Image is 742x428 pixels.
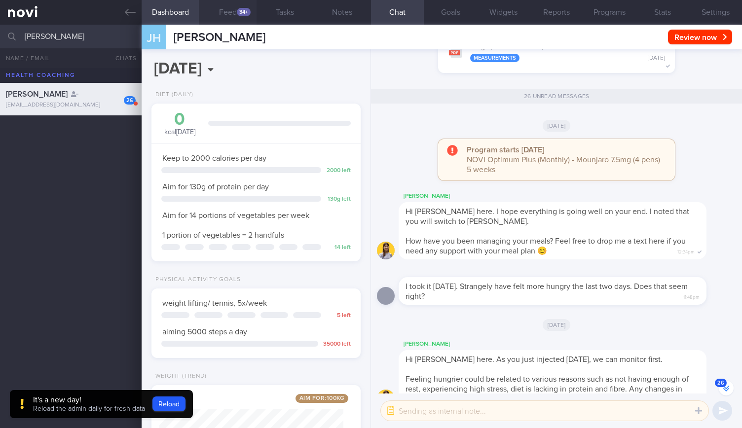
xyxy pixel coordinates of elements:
button: 26 [719,381,734,395]
div: 34+ [237,8,251,16]
span: 1 portion of vegetables = 2 handfuls [162,231,284,239]
div: [PERSON_NAME] [399,190,736,202]
span: 11:48pm [683,291,700,301]
div: 0 [161,111,198,128]
div: 35000 left [323,341,351,348]
div: Diet (Daily) [151,91,193,99]
span: [DATE] [543,120,571,132]
span: Feeling hungrier could be related to various reasons such as not having enough of rest, experienc... [406,375,689,403]
span: Keep to 2000 calories per day [162,154,266,162]
span: aiming 5000 steps a day [162,328,247,336]
div: kcal [DATE] [161,111,198,137]
span: Reload the admin daily for fresh data [33,405,145,412]
div: 2000 left [326,167,351,175]
button: Chats [102,48,142,68]
span: 5 weeks [467,166,495,174]
span: 26 [715,379,727,387]
div: Measurements [470,54,519,62]
strong: Program starts [DATE] [467,146,544,154]
span: [DATE] [543,319,571,331]
span: [PERSON_NAME] [6,90,68,98]
button: Reload [152,396,185,411]
div: [PERSON_NAME] [399,338,736,350]
span: Hi [PERSON_NAME] here. I hope everything is going well on your end. I noted that you will switch ... [406,208,689,225]
div: [EMAIL_ADDRESS][DOMAIN_NAME] [6,102,136,109]
div: It's a new day! [33,395,145,405]
span: How have you been managing your meals? Feel free to drop me a text here if you need any support w... [406,237,686,255]
div: Weight (Trend) [151,373,207,380]
div: 26 [124,96,136,105]
span: Aim for 130g of protein per day [162,183,269,191]
span: Aim for: 100 kg [296,394,349,403]
button: Review now [668,30,732,44]
span: 12:34pm [677,246,695,255]
span: I took it [DATE]. Strangely have felt more hungry the last two days. Does that seem right? [406,283,688,300]
span: Hi [PERSON_NAME] here. As you just injected [DATE], we can monitor first. [406,356,663,363]
div: 14 left [326,244,351,251]
div: 130 g left [326,196,351,203]
div: Weight, Blood Pressure, and Waist Circumference 1 [470,43,665,63]
div: Physical Activity Goals [151,276,241,284]
span: NOVI Optimum Plus (Monthly) - Mounjaro 7.5mg (4 pens) [467,156,660,164]
span: Aim for 14 portions of vegetables per week [162,212,309,219]
span: [PERSON_NAME] [174,32,265,43]
div: [DATE] [648,55,665,62]
div: 5 left [326,312,351,320]
div: JH [136,19,173,57]
button: Weight, Blood Pressure, and Waist Circumference 1 Measurements [DATE] [443,36,670,68]
span: weight lifting/ tennis, 5x/week [162,299,267,307]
